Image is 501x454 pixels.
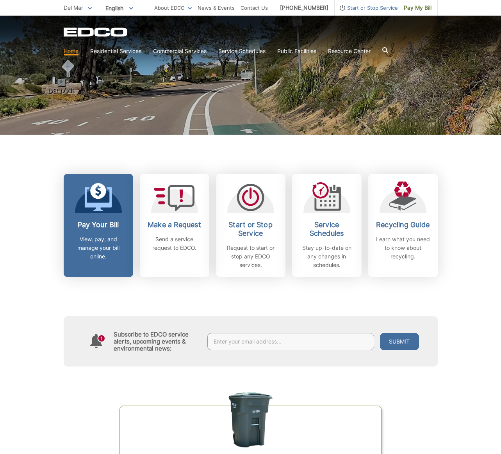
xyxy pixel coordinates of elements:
[153,47,207,55] a: Commercial Services
[241,4,268,12] a: Contact Us
[218,47,266,55] a: Service Schedules
[298,244,356,269] p: Stay up-to-date on any changes in schedules.
[70,221,127,229] h2: Pay Your Bill
[380,333,419,350] button: Submit
[374,221,432,229] h2: Recycling Guide
[100,2,139,14] span: English
[198,4,235,12] a: News & Events
[146,235,203,252] p: Send a service request to EDCO.
[70,235,127,261] p: View, pay, and manage your bill online.
[64,47,78,55] a: Home
[64,27,128,37] a: EDCD logo. Return to the homepage.
[154,4,192,12] a: About EDCO
[292,174,362,277] a: Service Schedules Stay up-to-date on any changes in schedules.
[222,244,280,269] p: Request to start or stop any EDCO services.
[207,333,374,350] input: Enter your email address...
[146,221,203,229] h2: Make a Request
[368,174,438,277] a: Recycling Guide Learn what you need to know about recycling.
[114,331,200,352] h4: Subscribe to EDCO service alerts, upcoming events & environmental news:
[328,47,371,55] a: Resource Center
[90,47,141,55] a: Residential Services
[404,4,431,12] span: Pay My Bill
[64,174,133,277] a: Pay Your Bill View, pay, and manage your bill online.
[277,47,316,55] a: Public Facilities
[140,174,209,277] a: Make a Request Send a service request to EDCO.
[64,4,83,11] span: Del Mar
[374,235,432,261] p: Learn what you need to know about recycling.
[222,221,280,238] h2: Start or Stop Service
[298,221,356,238] h2: Service Schedules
